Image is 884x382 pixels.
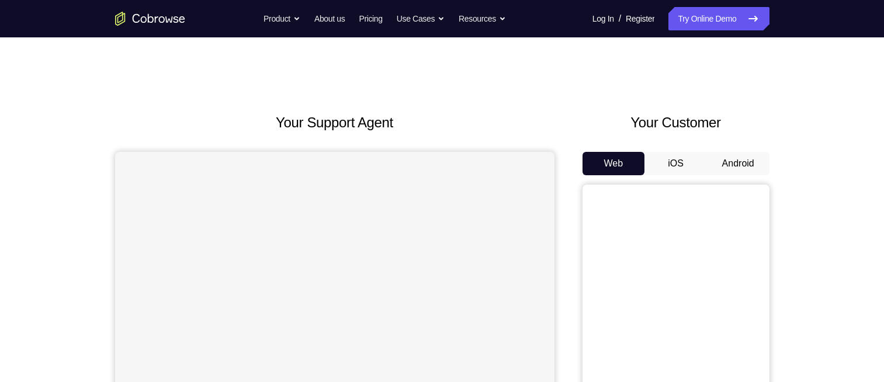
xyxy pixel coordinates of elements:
h2: Your Support Agent [115,112,554,133]
button: Product [264,7,300,30]
button: Android [707,152,769,175]
button: iOS [644,152,707,175]
a: Pricing [359,7,382,30]
h2: Your Customer [583,112,769,133]
a: Log In [592,7,614,30]
a: About us [314,7,345,30]
a: Register [626,7,654,30]
button: Use Cases [397,7,445,30]
a: Go to the home page [115,12,185,26]
span: / [619,12,621,26]
a: Try Online Demo [668,7,769,30]
button: Resources [459,7,506,30]
button: Web [583,152,645,175]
